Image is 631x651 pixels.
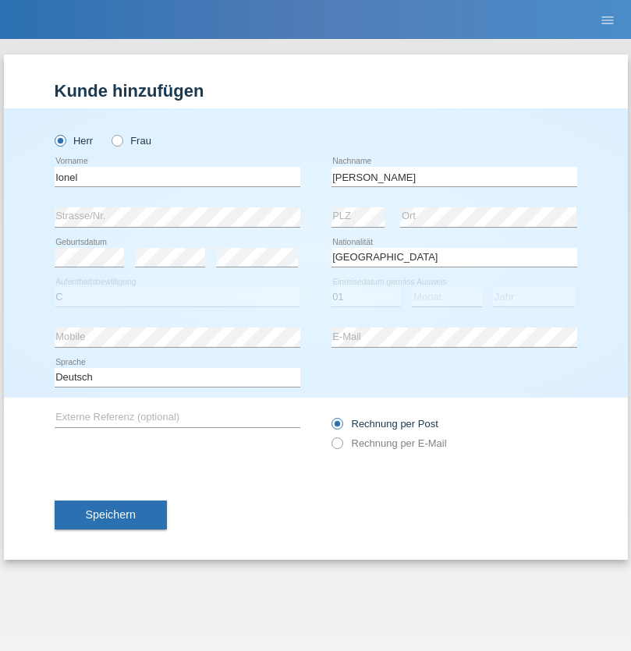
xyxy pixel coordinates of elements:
input: Rechnung per E-Mail [331,437,342,457]
label: Herr [55,135,94,147]
i: menu [600,12,615,28]
label: Rechnung per Post [331,418,438,430]
input: Frau [112,135,122,145]
a: menu [592,15,623,24]
button: Speichern [55,501,167,530]
input: Rechnung per Post [331,418,342,437]
label: Rechnung per E-Mail [331,437,447,449]
input: Herr [55,135,65,145]
label: Frau [112,135,151,147]
span: Speichern [86,508,136,521]
h1: Kunde hinzufügen [55,81,577,101]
